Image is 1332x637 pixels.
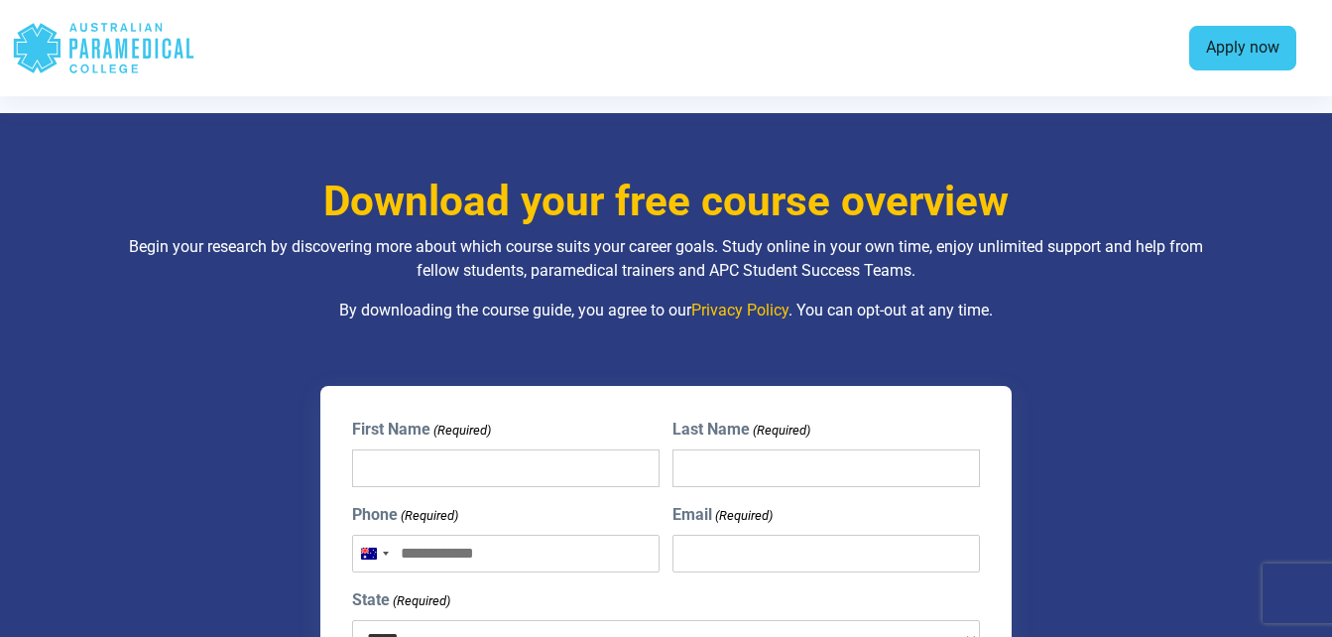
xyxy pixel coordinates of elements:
label: Email [672,503,773,527]
h3: Download your free course overview [110,177,1222,227]
label: Phone [352,503,458,527]
span: (Required) [391,591,450,611]
span: (Required) [751,421,810,441]
a: Apply now [1189,26,1296,71]
button: Selected country [353,536,395,572]
span: (Required) [713,506,773,526]
span: (Required) [431,421,491,441]
div: Australian Paramedical College [12,16,195,80]
p: By downloading the course guide, you agree to our . You can opt-out at any time. [110,299,1222,322]
span: (Required) [399,506,458,526]
label: First Name [352,418,491,442]
label: Last Name [672,418,810,442]
p: Begin your research by discovering more about which course suits your career goals. Study online ... [110,235,1222,283]
label: State [352,588,450,612]
a: Privacy Policy [691,301,788,319]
